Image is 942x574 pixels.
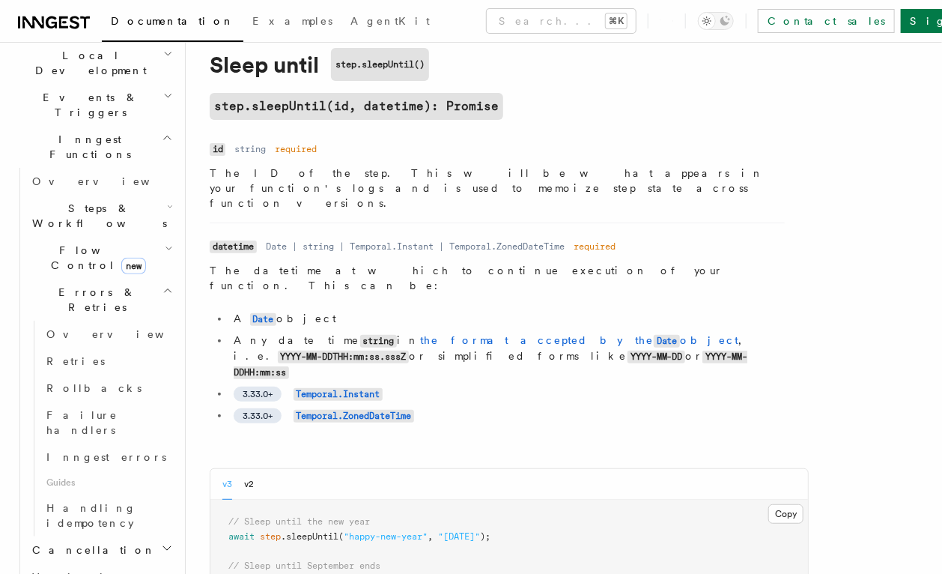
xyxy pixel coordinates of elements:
[487,9,636,33] button: Search...⌘K
[12,42,176,84] button: Local Development
[266,241,565,253] dd: Date | string | Temporal.Instant | Temporal.ZonedDateTime
[229,333,785,380] li: Any date time in , i.e. or simplified forms like or
[46,502,136,529] span: Handling idempotency
[350,15,430,27] span: AgentKit
[210,48,809,81] h1: Sleep until
[574,241,616,253] dd: required
[26,201,167,231] span: Steps & Workflows
[40,495,176,537] a: Handling idempotency
[278,351,409,363] code: YYYY-MM-DDTHH:mm:ss.sssZ
[768,504,803,524] button: Copy
[250,312,276,324] a: Date
[250,313,276,326] code: Date
[210,241,257,253] code: datetime
[606,13,627,28] kbd: ⌘K
[229,311,785,327] li: A object
[40,375,176,402] a: Rollbacks
[480,531,490,542] span: );
[26,195,176,237] button: Steps & Workflows
[26,243,165,273] span: Flow Control
[12,48,163,78] span: Local Development
[12,126,176,168] button: Inngest Functions
[46,409,118,436] span: Failure handlers
[234,351,747,379] code: YYYY-MM-DDHH:mm:ss
[294,387,383,399] a: Temporal.Instant
[46,355,105,367] span: Retries
[26,543,156,558] span: Cancellation
[210,263,785,293] p: The datetime at which to continue execution of your function. This can be:
[210,166,785,211] p: The ID of the step. This will be what appears in your function's logs and is used to memoize step...
[654,335,680,348] code: Date
[40,402,176,444] a: Failure handlers
[228,516,370,527] span: // Sleep until the new year
[32,175,186,187] span: Overview
[26,237,176,279] button: Flow Controlnew
[46,451,166,463] span: Inngest errors
[244,469,254,500] button: v2
[294,409,414,421] a: Temporal.ZonedDateTime
[26,168,176,195] a: Overview
[228,531,255,542] span: await
[294,410,414,423] code: Temporal.ZonedDateTime
[40,348,176,375] a: Retries
[341,4,439,40] a: AgentKit
[344,531,428,542] span: "happy-new-year"
[698,12,734,30] button: Toggle dark mode
[252,15,332,27] span: Examples
[338,531,344,542] span: (
[40,444,176,471] a: Inngest errors
[46,382,142,394] span: Rollbacks
[26,537,176,564] button: Cancellation
[281,531,338,542] span: .sleepUntil
[420,334,738,346] a: the format accepted by theDateobject
[26,279,176,321] button: Errors & Retries
[438,531,480,542] span: "[DATE]"
[210,143,225,156] code: id
[26,321,176,537] div: Errors & Retries
[275,143,317,155] dd: required
[12,90,163,120] span: Events & Triggers
[12,84,176,126] button: Events & Triggers
[243,388,273,400] span: 3.33.0+
[40,321,176,348] a: Overview
[222,469,232,500] button: v3
[111,15,234,27] span: Documentation
[243,410,273,422] span: 3.33.0+
[46,328,201,340] span: Overview
[228,561,380,571] span: // Sleep until September ends
[102,4,243,42] a: Documentation
[26,285,162,315] span: Errors & Retries
[628,351,685,363] code: YYYY-MM-DD
[12,132,162,162] span: Inngest Functions
[331,48,429,81] code: step.sleepUntil()
[243,4,341,40] a: Examples
[210,93,503,120] a: step.sleepUntil(id, datetime): Promise
[121,258,146,274] span: new
[758,9,895,33] a: Contact sales
[260,531,281,542] span: step
[428,531,433,542] span: ,
[234,143,266,155] dd: string
[294,388,383,401] code: Temporal.Instant
[40,471,176,495] span: Guides
[360,335,397,348] code: string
